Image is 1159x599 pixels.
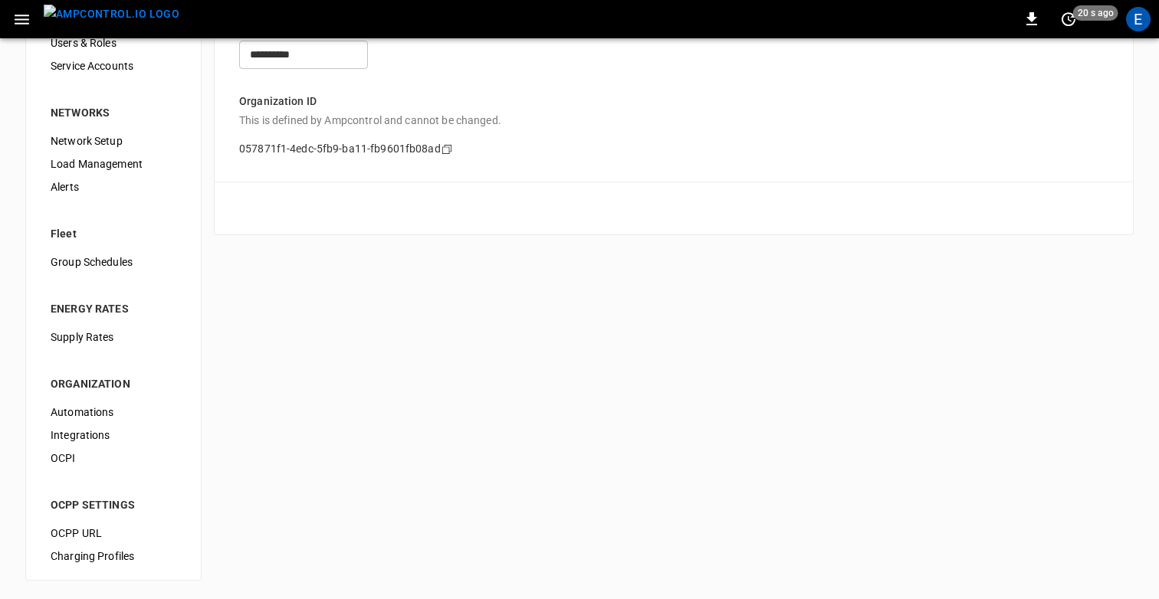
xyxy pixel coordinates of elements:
[51,427,176,444] span: Integrations
[1126,7,1151,31] div: profile-icon
[38,54,189,77] div: Service Accounts
[1056,7,1081,31] button: set refresh interval
[51,329,176,345] span: Supply Rates
[51,497,176,512] div: OCPP SETTINGS
[440,141,455,158] div: copy
[38,129,189,152] div: Network Setup
[51,548,176,565] span: Charging Profiles
[51,105,176,120] div: NETWORKS
[38,175,189,198] div: Alerts
[51,376,176,391] div: ORGANIZATION
[38,152,189,175] div: Load Management
[51,35,176,51] span: Users & Roles
[38,545,189,568] div: Charging Profiles
[51,156,176,172] span: Load Management
[38,401,189,424] div: Automations
[239,93,1108,110] p: Organization ID
[51,450,176,466] span: OCPI
[38,447,189,470] div: OCPI
[38,424,189,447] div: Integrations
[51,226,176,241] div: Fleet
[239,141,441,157] p: 057871f1-4edc-5fb9-ba11-fb9601fb08ad
[51,133,176,149] span: Network Setup
[51,525,176,542] span: OCPP URL
[51,301,176,316] div: ENERGY RATES
[44,5,179,24] img: ampcontrol.io logo
[51,58,176,74] span: Service Accounts
[38,326,189,349] div: Supply Rates
[51,254,176,270] span: Group Schedules
[51,404,176,421] span: Automations
[38,522,189,545] div: OCPP URL
[38,250,189,273] div: Group Schedules
[51,179,176,195] span: Alerts
[239,113,1108,129] p: This is defined by Ampcontrol and cannot be changed.
[1073,5,1118,21] span: 20 s ago
[38,31,189,54] div: Users & Roles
